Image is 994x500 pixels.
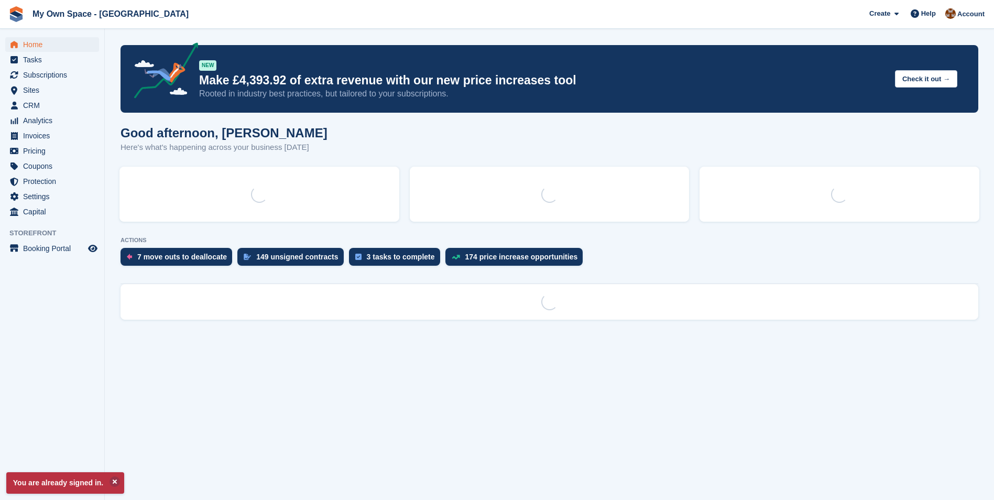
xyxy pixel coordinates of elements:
span: Invoices [23,128,86,143]
a: Preview store [86,242,99,255]
img: move_outs_to_deallocate_icon-f764333ba52eb49d3ac5e1228854f67142a1ed5810a6f6cc68b1a99e826820c5.svg [127,254,132,260]
a: 174 price increase opportunities [445,248,588,271]
div: 149 unsigned contracts [256,253,338,261]
span: Storefront [9,228,104,238]
span: Booking Portal [23,241,86,256]
span: Pricing [23,144,86,158]
a: menu [5,241,99,256]
span: Create [869,8,890,19]
span: Coupons [23,159,86,173]
a: menu [5,128,99,143]
img: task-75834270c22a3079a89374b754ae025e5fb1db73e45f91037f5363f120a921f8.svg [355,254,362,260]
div: NEW [199,60,216,71]
div: 3 tasks to complete [367,253,435,261]
a: menu [5,83,99,97]
a: menu [5,52,99,67]
span: Help [921,8,936,19]
a: menu [5,98,99,113]
a: menu [5,189,99,204]
span: Protection [23,174,86,189]
span: Home [23,37,86,52]
a: menu [5,174,99,189]
div: 174 price increase opportunities [465,253,578,261]
p: ACTIONS [121,237,978,244]
span: CRM [23,98,86,113]
p: You are already signed in. [6,472,124,494]
img: Gary Chamberlain [945,8,956,19]
a: menu [5,159,99,173]
span: Analytics [23,113,86,128]
p: Rooted in industry best practices, but tailored to your subscriptions. [199,88,887,100]
a: menu [5,113,99,128]
span: Subscriptions [23,68,86,82]
img: price-adjustments-announcement-icon-8257ccfd72463d97f412b2fc003d46551f7dbcb40ab6d574587a9cd5c0d94... [125,42,199,102]
button: Check it out → [895,70,957,88]
span: Account [957,9,985,19]
a: 149 unsigned contracts [237,248,348,271]
a: 3 tasks to complete [349,248,445,271]
img: contract_signature_icon-13c848040528278c33f63329250d36e43548de30e8caae1d1a13099fd9432cc5.svg [244,254,251,260]
span: Sites [23,83,86,97]
a: My Own Space - [GEOGRAPHIC_DATA] [28,5,193,23]
a: menu [5,204,99,219]
img: stora-icon-8386f47178a22dfd0bd8f6a31ec36ba5ce8667c1dd55bd0f319d3a0aa187defe.svg [8,6,24,22]
a: menu [5,37,99,52]
a: menu [5,144,99,158]
img: price_increase_opportunities-93ffe204e8149a01c8c9dc8f82e8f89637d9d84a8eef4429ea346261dce0b2c0.svg [452,255,460,259]
p: Here's what's happening across your business [DATE] [121,142,327,154]
span: Tasks [23,52,86,67]
a: 7 move outs to deallocate [121,248,237,271]
h1: Good afternoon, [PERSON_NAME] [121,126,327,140]
span: Settings [23,189,86,204]
p: Make £4,393.92 of extra revenue with our new price increases tool [199,73,887,88]
span: Capital [23,204,86,219]
div: 7 move outs to deallocate [137,253,227,261]
a: menu [5,68,99,82]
